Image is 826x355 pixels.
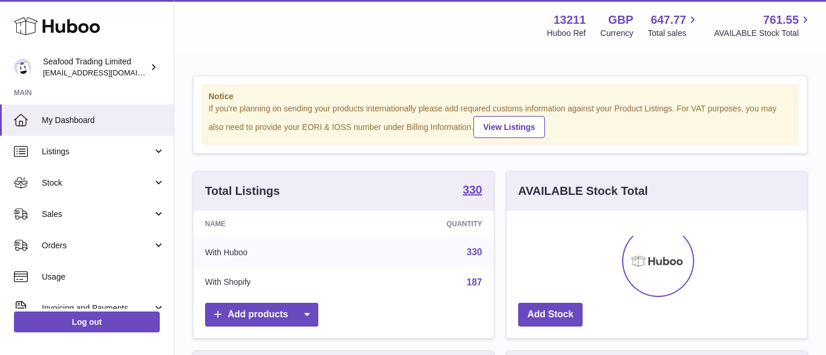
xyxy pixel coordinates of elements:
a: 330 [463,184,482,198]
span: Invoicing and Payments [42,303,153,314]
a: Add Stock [518,303,583,327]
img: internalAdmin-13211@internal.huboo.com [14,59,31,76]
a: 761.55 AVAILABLE Stock Total [714,12,812,39]
a: Add products [205,303,318,327]
strong: GBP [608,12,633,28]
span: Stock [42,178,153,189]
h3: Total Listings [205,183,280,199]
span: Usage [42,271,165,282]
th: Name [193,211,355,237]
div: If you're planning on sending your products internationally please add required customs informati... [209,103,792,138]
span: Listings [42,146,153,157]
h3: AVAILABLE Stock Total [518,183,648,199]
td: With Shopify [193,267,355,298]
a: Log out [14,311,160,332]
span: My Dashboard [42,115,165,126]
span: [EMAIL_ADDRESS][DOMAIN_NAME] [43,68,171,77]
a: 187 [466,277,482,287]
th: Quantity [355,211,494,237]
a: 330 [466,247,482,257]
div: Huboo Ref [547,28,586,39]
td: With Huboo [193,237,355,267]
span: 647.77 [651,12,686,28]
strong: 330 [463,184,482,195]
span: Total sales [648,28,699,39]
a: 647.77 Total sales [648,12,699,39]
a: View Listings [473,116,545,138]
span: Sales [42,209,153,220]
span: 761.55 [763,12,799,28]
div: Currency [601,28,634,39]
strong: Notice [209,91,792,102]
div: Seafood Trading Limited [43,56,148,78]
span: AVAILABLE Stock Total [714,28,812,39]
strong: 13211 [554,12,586,28]
span: Orders [42,240,153,251]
